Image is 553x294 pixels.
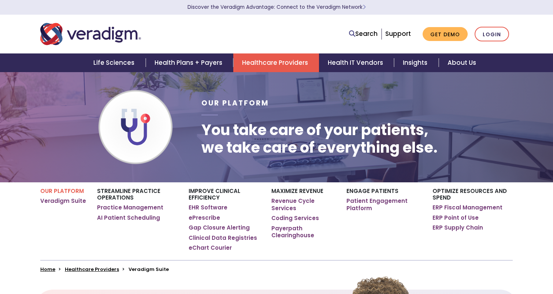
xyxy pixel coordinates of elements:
[233,53,319,72] a: Healthcare Providers
[97,214,160,222] a: AI Patient Scheduling
[189,214,220,222] a: ePrescribe
[433,224,483,231] a: ERP Supply Chain
[433,204,502,211] a: ERP Fiscal Management
[475,27,509,42] a: Login
[271,215,319,222] a: Coding Services
[271,197,335,212] a: Revenue Cycle Services
[271,225,335,239] a: Payerpath Clearinghouse
[146,53,233,72] a: Health Plans + Payers
[201,98,269,108] span: Our Platform
[385,29,411,38] a: Support
[189,224,250,231] a: Gap Closure Alerting
[423,27,468,41] a: Get Demo
[40,22,141,46] img: Veradigm logo
[65,266,119,273] a: Healthcare Providers
[85,53,145,72] a: Life Sciences
[201,121,438,156] h1: You take care of your patients, we take care of everything else.
[189,234,257,242] a: Clinical Data Registries
[189,204,227,211] a: EHR Software
[433,214,479,222] a: ERP Point of Use
[349,29,378,39] a: Search
[439,53,485,72] a: About Us
[319,53,394,72] a: Health IT Vendors
[363,4,366,11] span: Learn More
[346,197,422,212] a: Patient Engagement Platform
[40,197,86,205] a: Veradigm Suite
[97,204,163,211] a: Practice Management
[40,266,55,273] a: Home
[188,4,366,11] a: Discover the Veradigm Advantage: Connect to the Veradigm NetworkLearn More
[394,53,438,72] a: Insights
[189,244,232,252] a: eChart Courier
